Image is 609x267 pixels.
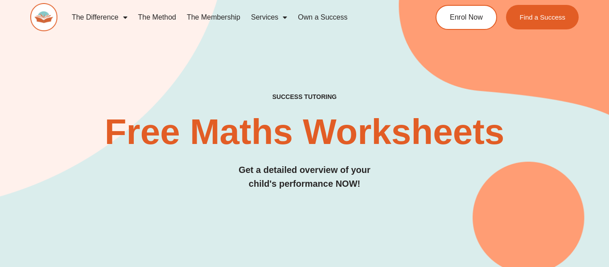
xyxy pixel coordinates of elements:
a: Enrol Now [436,5,497,30]
a: The Difference [66,7,133,28]
nav: Menu [66,7,404,28]
a: Services [246,7,292,28]
span: Find a Success [519,14,565,21]
h2: Free Maths Worksheets​ [30,114,578,150]
a: Own a Success [292,7,353,28]
span: Enrol Now [450,14,483,21]
h3: Get a detailed overview of your child's performance NOW! [30,163,578,191]
a: The Membership [181,7,246,28]
h4: SUCCESS TUTORING​ [30,93,578,101]
a: Find a Success [506,5,579,29]
a: The Method [133,7,181,28]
